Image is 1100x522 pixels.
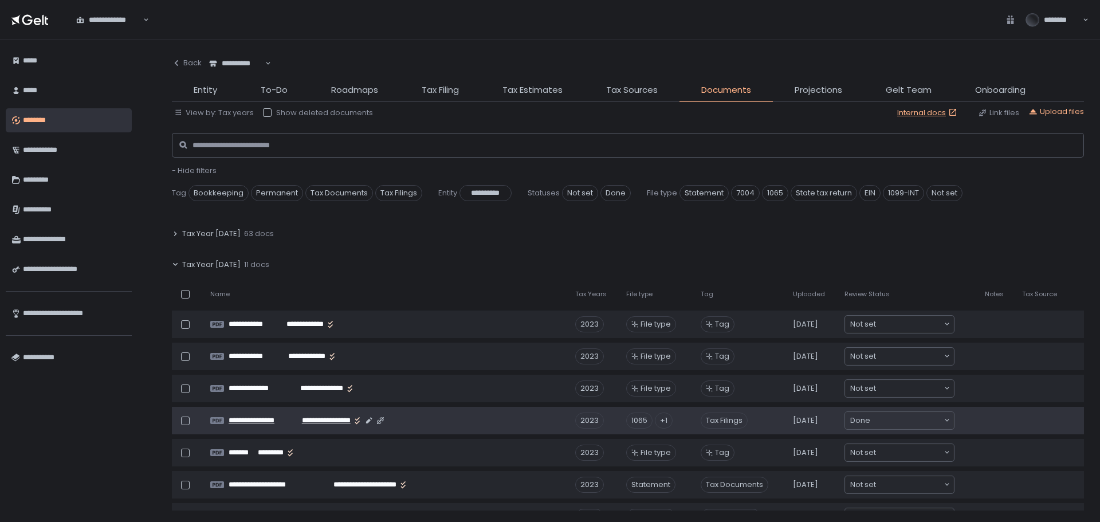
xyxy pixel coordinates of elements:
[172,188,186,198] span: Tag
[182,229,241,239] span: Tax Year [DATE]
[244,229,274,239] span: 63 docs
[975,84,1026,97] span: Onboarding
[793,351,818,362] span: [DATE]
[845,476,954,493] div: Search for option
[978,108,1019,118] button: Link files
[172,58,202,68] div: Back
[850,447,876,458] span: Not set
[876,319,943,330] input: Search for option
[626,290,653,299] span: File type
[562,185,598,201] span: Not set
[762,185,788,201] span: 1065
[575,380,604,397] div: 2023
[210,290,230,299] span: Name
[850,351,876,362] span: Not set
[202,52,271,76] div: Search for option
[422,84,459,97] span: Tax Filing
[791,185,857,201] span: State tax return
[850,415,870,426] span: Done
[174,108,254,118] button: View by: Tax years
[897,108,960,118] a: Internal docs
[876,383,943,394] input: Search for option
[575,316,604,332] div: 2023
[182,260,241,270] span: Tax Year [DATE]
[876,479,943,490] input: Search for option
[870,415,943,426] input: Search for option
[172,166,217,176] button: - Hide filters
[655,413,673,429] div: +1
[172,52,202,74] button: Back
[641,448,671,458] span: File type
[69,8,149,32] div: Search for option
[172,165,217,176] span: - Hide filters
[793,415,818,426] span: [DATE]
[876,351,943,362] input: Search for option
[793,383,818,394] span: [DATE]
[715,383,729,394] span: Tag
[575,477,604,493] div: 2023
[626,413,653,429] div: 1065
[793,480,818,490] span: [DATE]
[331,84,378,97] span: Roadmaps
[793,290,825,299] span: Uploaded
[305,185,373,201] span: Tax Documents
[701,84,751,97] span: Documents
[850,479,876,490] span: Not set
[188,185,249,201] span: Bookkeeping
[1022,290,1057,299] span: Tax Source
[844,290,890,299] span: Review Status
[845,444,954,461] div: Search for option
[926,185,962,201] span: Not set
[883,185,924,201] span: 1099-INT
[606,84,658,97] span: Tax Sources
[626,477,675,493] div: Statement
[845,348,954,365] div: Search for option
[641,383,671,394] span: File type
[715,448,729,458] span: Tag
[194,84,217,97] span: Entity
[251,185,303,201] span: Permanent
[647,188,677,198] span: File type
[985,290,1004,299] span: Notes
[679,185,729,201] span: Statement
[876,447,943,458] input: Search for option
[502,84,563,97] span: Tax Estimates
[793,319,818,329] span: [DATE]
[438,188,457,198] span: Entity
[850,383,876,394] span: Not set
[600,185,631,201] span: Done
[793,448,818,458] span: [DATE]
[575,290,607,299] span: Tax Years
[715,351,729,362] span: Tag
[1028,107,1084,117] button: Upload files
[641,351,671,362] span: File type
[850,319,876,330] span: Not set
[859,185,881,201] span: EIN
[528,188,560,198] span: Statuses
[845,380,954,397] div: Search for option
[886,84,932,97] span: Gelt Team
[845,316,954,333] div: Search for option
[701,413,748,429] span: Tax Filings
[575,445,604,461] div: 2023
[575,348,604,364] div: 2023
[795,84,842,97] span: Projections
[845,412,954,429] div: Search for option
[701,290,713,299] span: Tag
[375,185,422,201] span: Tax Filings
[715,319,729,329] span: Tag
[731,185,760,201] span: 7004
[641,319,671,329] span: File type
[575,413,604,429] div: 2023
[244,260,269,270] span: 11 docs
[261,84,288,97] span: To-Do
[701,477,768,493] span: Tax Documents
